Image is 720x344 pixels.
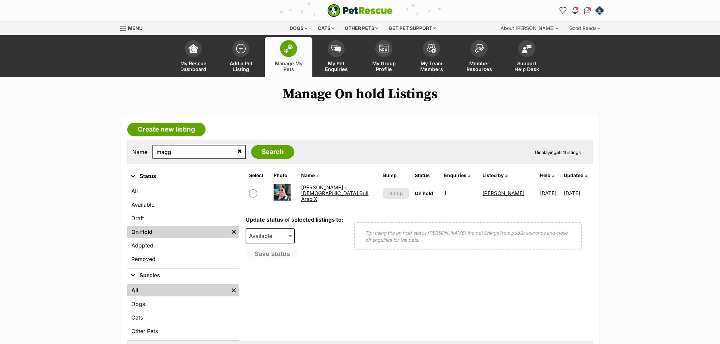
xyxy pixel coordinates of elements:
span: Member Resources [464,61,494,72]
span: Displaying Listings [535,150,581,155]
a: My Group Profile [360,37,408,77]
a: All [127,284,229,296]
a: Listed by [482,172,507,178]
span: Available [246,228,295,243]
a: Conversations [582,5,593,16]
p: Tip: using the on hold status [PERSON_NAME] the pet listings from public searches and close off e... [365,229,571,243]
a: My Pet Enquiries [312,37,360,77]
span: Listed by [482,172,504,178]
a: Enquiries [444,172,470,178]
button: Save status [246,248,299,259]
td: 1 [441,182,479,205]
div: Status [127,184,239,268]
ul: Account quick links [557,5,605,16]
span: My Rescue Dashboard [178,61,209,72]
span: My Pet Enquiries [321,61,351,72]
a: [PERSON_NAME] [482,190,524,196]
a: Remove filter [229,284,239,296]
span: Bump [389,190,403,197]
a: Held [540,172,554,178]
img: chat-41dd97257d64d25036548639549fe6c8038ab92f7586957e7f3b1b290dea8141.svg [584,7,591,14]
img: logo-e224e6f780fb5917bec1dbf3a21bbac754714ae5b6737aabdf751b685950b380.svg [327,4,393,17]
button: My account [594,5,605,16]
img: group-profile-icon-3fa3cf56718a62981997c0bc7e787c4b2cf8bcc04b72c1350f741eb67cf2f40e.svg [379,45,389,53]
input: Search [251,145,294,159]
a: Create new listing [127,123,206,136]
label: Name [132,149,147,155]
span: Manage My Pets [273,61,304,72]
td: [DATE] [564,182,592,205]
a: Dogs [127,298,239,310]
th: Status [412,170,441,181]
a: My Team Members [408,37,455,77]
a: Add a Pet Listing [217,37,265,77]
button: Status [127,172,239,181]
a: Available [127,199,239,211]
span: My Team Members [416,61,447,72]
span: Support Help Desk [511,61,542,72]
img: help-desk-icon-fdf02630f3aa405de69fd3d07c3f3aa587a6932b1a1747fa1d2bba05be0121f9.svg [522,45,531,53]
a: Remove filter [229,226,239,238]
a: All [127,185,239,197]
span: Held [540,172,551,178]
th: Select [246,170,270,181]
th: Bump [380,170,411,181]
a: Draft [127,212,239,224]
div: Cats [313,21,339,35]
div: Species [127,283,239,340]
strong: all 1 [556,150,565,155]
a: Removed [127,253,239,265]
label: Update status of selected listings to: [246,216,343,223]
a: Other Pets [127,325,239,337]
a: Support Help Desk [503,37,551,77]
span: Add a Pet Listing [226,61,256,72]
a: Menu [120,21,147,34]
div: About [PERSON_NAME] [496,21,563,35]
span: Menu [128,25,143,31]
div: Dogs [285,21,312,35]
img: Carly Goodhew profile pic [596,7,603,14]
img: manage-my-pets-icon-02211641906a0b7f246fdf0571729dbe1e7629f14944591b6c1af311fb30b64b.svg [284,44,293,53]
th: Photo [271,170,298,181]
img: member-resources-icon-8e73f808a243e03378d46382f2149f9095a855e16c252ad45f914b54edf8863c.svg [474,44,484,53]
span: Available [246,231,279,241]
div: Good Reads [564,21,605,35]
img: dashboard-icon-eb2f2d2d3e046f16d808141f083e7271f6b2e854fb5c12c21221c1fb7104beca.svg [189,44,198,53]
a: Member Resources [455,37,503,77]
img: team-members-icon-5396bd8760b3fe7c0b43da4ab00e1e3bb1a5d9ba89233759b79545d2d3fc5d0d.svg [427,44,436,53]
a: [PERSON_NAME] - [DEMOGRAPHIC_DATA] Bull Arab X [301,184,369,203]
a: Cats [127,311,239,324]
a: Updated [564,172,587,178]
span: Name [301,172,315,178]
img: add-pet-listing-icon-0afa8454b4691262ce3f59096e99ab1cd57d4a30225e0717b998d2c9b9846f56.svg [236,44,246,53]
span: Updated [564,172,584,178]
button: Species [127,271,239,280]
a: Adopted [127,239,239,252]
a: Favourites [557,5,568,16]
div: Get pet support [384,21,441,35]
img: notifications-46538b983faf8c2785f20acdc204bb7945ddae34d4c08c2a6579f10ce5e182be.svg [572,7,578,14]
span: My Group Profile [369,61,399,72]
a: Name [301,172,318,178]
span: On hold [415,190,433,196]
button: Bump [383,188,409,199]
a: My Rescue Dashboard [169,37,217,77]
td: [DATE] [537,182,563,205]
a: Manage My Pets [265,37,312,77]
div: Other pets [340,21,383,35]
button: Notifications [570,5,580,16]
a: PetRescue [327,4,393,17]
a: On Hold [127,226,229,238]
img: pet-enquiries-icon-7e3ad2cf08bfb03b45e93fb7055b45f3efa6380592205ae92323e6603595dc1f.svg [331,45,341,52]
span: translation missing: en.admin.listings.index.attributes.enquiries [444,172,467,178]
